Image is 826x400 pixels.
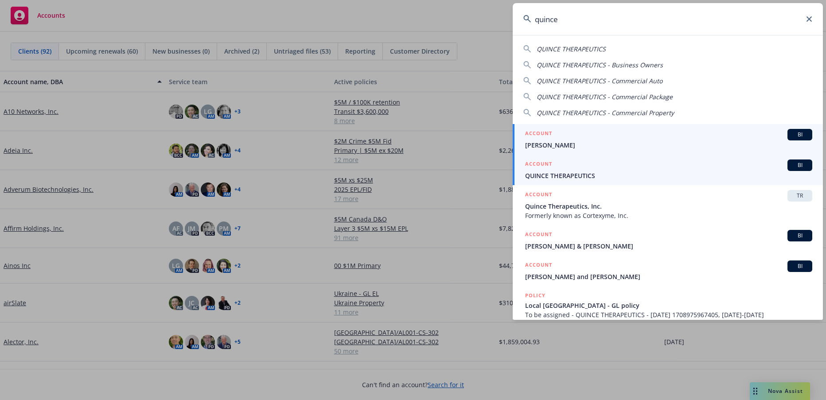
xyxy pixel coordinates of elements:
span: QUINCE THERAPEUTICS [537,45,606,53]
span: BI [791,232,809,240]
span: TR [791,192,809,200]
span: To be assigned - QUINCE THERAPEUTICS - [DATE] 1708975967405, [DATE]-[DATE] [525,310,812,319]
span: QUINCE THERAPEUTICS [525,171,812,180]
span: QUINCE THERAPEUTICS - Commercial Package [537,93,673,101]
span: BI [791,131,809,139]
h5: POLICY [525,291,545,300]
h5: ACCOUNT [525,230,552,241]
a: ACCOUNTBI[PERSON_NAME] [513,124,823,155]
a: ACCOUNTBI[PERSON_NAME] and [PERSON_NAME] [513,256,823,286]
span: [PERSON_NAME] & [PERSON_NAME] [525,241,812,251]
span: QUINCE THERAPEUTICS - Commercial Auto [537,77,662,85]
h5: ACCOUNT [525,159,552,170]
span: QUINCE THERAPEUTICS - Business Owners [537,61,663,69]
input: Search... [513,3,823,35]
a: POLICYLocal [GEOGRAPHIC_DATA] - GL policyTo be assigned - QUINCE THERAPEUTICS - [DATE] 1708975967... [513,286,823,324]
span: Formerly known as Cortexyme, Inc. [525,211,812,220]
a: ACCOUNTTRQuince Therapeutics, Inc.Formerly known as Cortexyme, Inc. [513,185,823,225]
h5: ACCOUNT [525,190,552,201]
span: Quince Therapeutics, Inc. [525,202,812,211]
span: BI [791,262,809,270]
span: QUINCE THERAPEUTICS - Commercial Property [537,109,674,117]
span: [PERSON_NAME] and [PERSON_NAME] [525,272,812,281]
span: [PERSON_NAME] [525,140,812,150]
span: Local [GEOGRAPHIC_DATA] - GL policy [525,301,812,310]
a: ACCOUNTBI[PERSON_NAME] & [PERSON_NAME] [513,225,823,256]
h5: ACCOUNT [525,129,552,140]
span: BI [791,161,809,169]
h5: ACCOUNT [525,260,552,271]
a: ACCOUNTBIQUINCE THERAPEUTICS [513,155,823,185]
